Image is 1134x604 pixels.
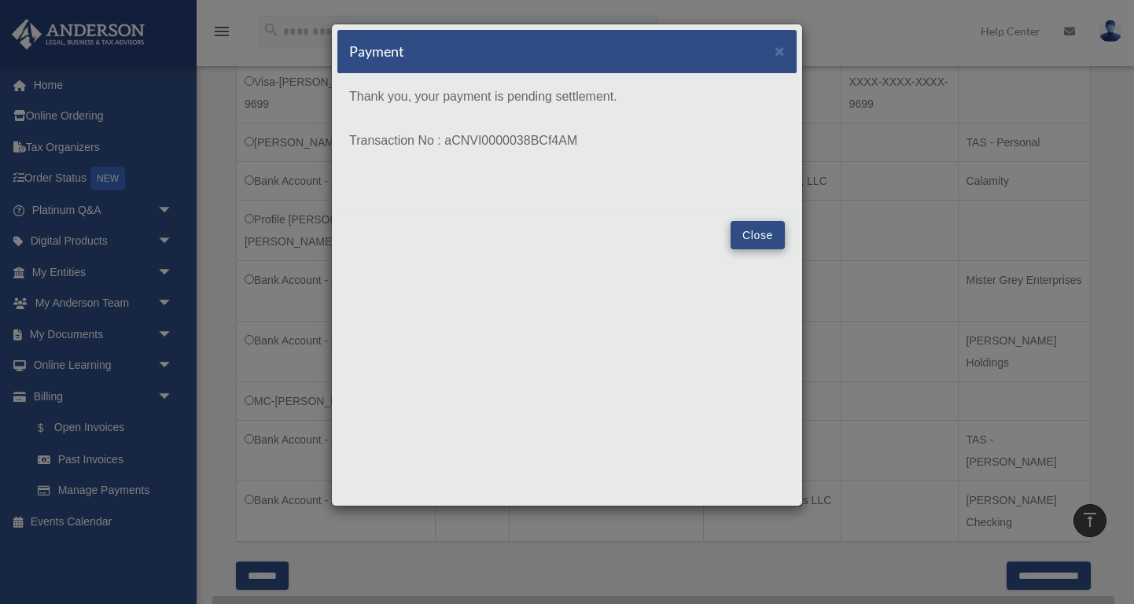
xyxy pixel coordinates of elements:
[349,86,785,108] p: Thank you, your payment is pending settlement.
[349,42,404,61] h5: Payment
[775,42,785,59] button: Close
[775,42,785,60] span: ×
[349,130,785,152] p: Transaction No : aCNVI0000038BCf4AM
[731,221,785,249] button: Close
